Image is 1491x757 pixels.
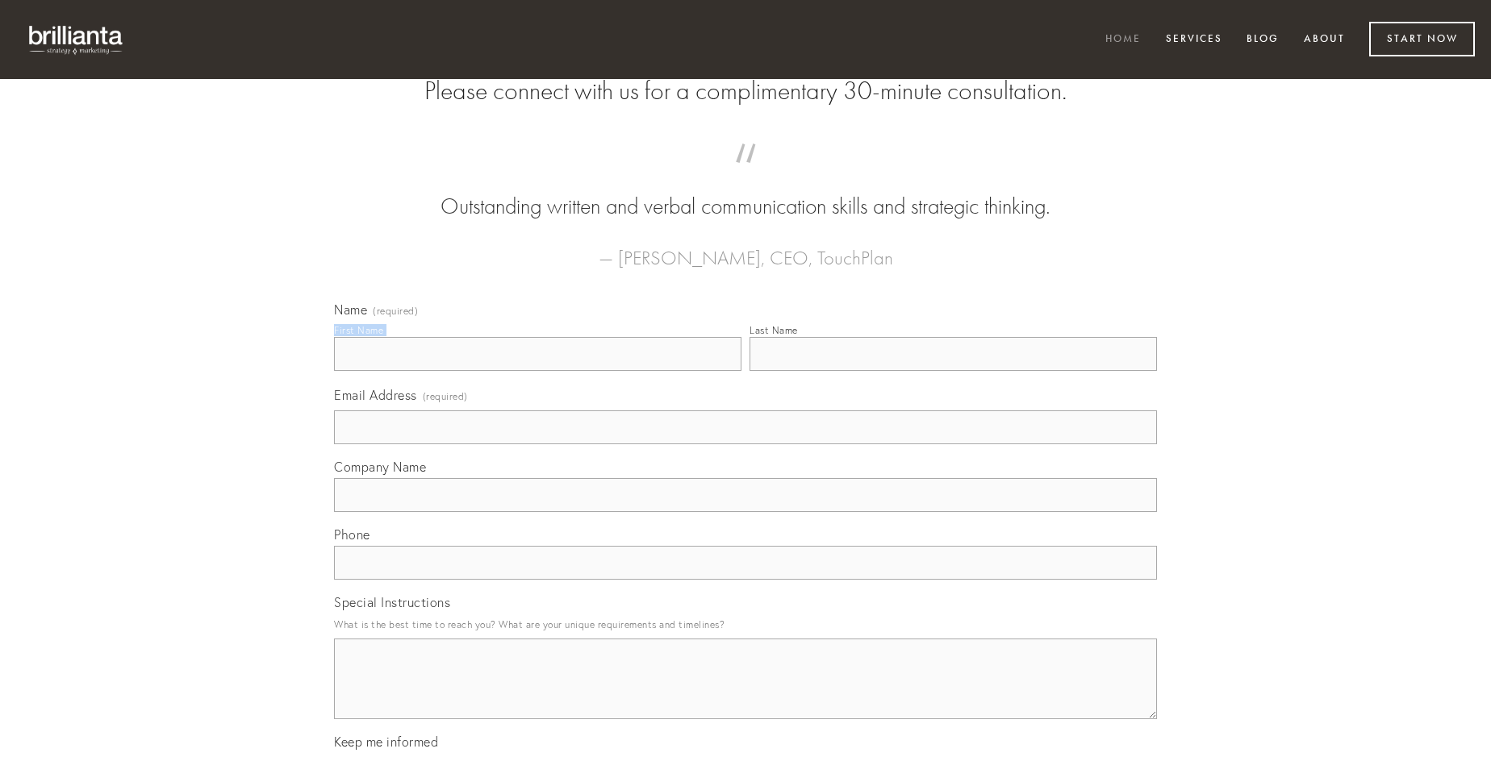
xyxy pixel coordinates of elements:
[334,76,1157,106] h2: Please connect with us for a complimentary 30-minute consultation.
[373,306,418,316] span: (required)
[360,160,1131,223] blockquote: Outstanding written and verbal communication skills and strategic thinking.
[334,302,367,318] span: Name
[1155,27,1233,53] a: Services
[334,526,370,543] span: Phone
[750,324,798,336] div: Last Name
[334,459,426,475] span: Company Name
[1095,27,1151,53] a: Home
[360,223,1131,274] figcaption: — [PERSON_NAME], CEO, TouchPlan
[334,324,383,336] div: First Name
[1236,27,1289,53] a: Blog
[16,16,137,63] img: brillianta - research, strategy, marketing
[334,594,450,610] span: Special Instructions
[334,387,417,403] span: Email Address
[360,160,1131,191] span: “
[423,385,468,407] span: (required)
[1369,22,1475,56] a: Start Now
[334,614,1157,635] p: What is the best time to reach you? What are your unique requirements and timelines?
[1293,27,1355,53] a: About
[334,734,438,750] span: Keep me informed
